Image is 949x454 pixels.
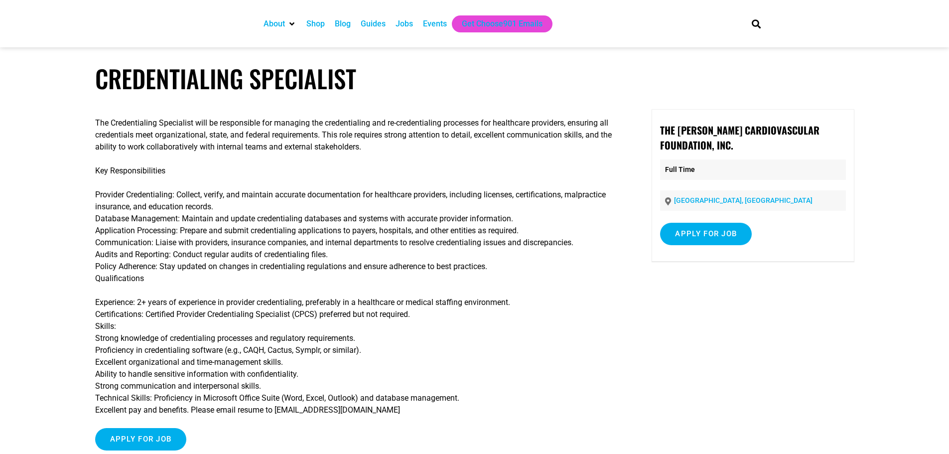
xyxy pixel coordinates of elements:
a: Guides [361,18,386,30]
a: Jobs [396,18,413,30]
p: Provider Credentialing: Collect, verify, and maintain accurate documentation for healthcare provi... [95,189,614,285]
p: The Credentialing Specialist will be responsible for managing the credentialing and re-credential... [95,117,614,153]
nav: Main nav [259,15,735,32]
p: Full Time [660,159,845,180]
div: About [259,15,301,32]
a: Blog [335,18,351,30]
input: Apply for job [95,428,187,451]
p: Key Responsibilities [95,165,614,177]
input: Apply for job [660,223,752,245]
h1: Credentialing Specialist [95,64,854,93]
a: About [264,18,285,30]
div: Search [748,15,764,32]
a: Events [423,18,447,30]
strong: The [PERSON_NAME] Cardiovascular Foundation, Inc. [660,123,819,152]
p: Experience: 2+ years of experience in provider credentialing, preferably in a healthcare or medic... [95,297,614,416]
a: Shop [306,18,325,30]
a: Get Choose901 Emails [462,18,542,30]
a: [GEOGRAPHIC_DATA], [GEOGRAPHIC_DATA] [674,196,813,204]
